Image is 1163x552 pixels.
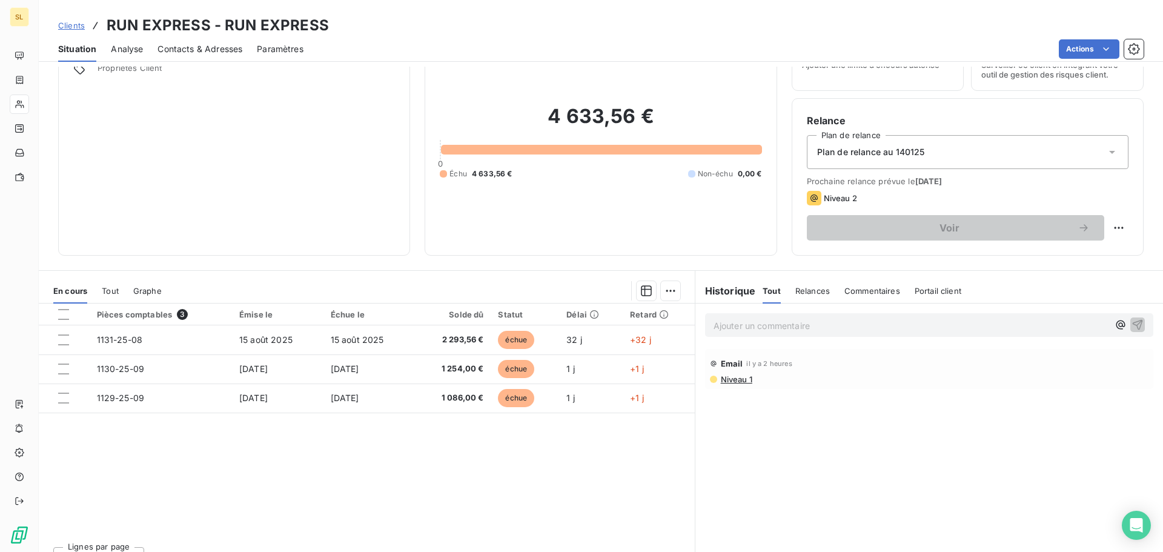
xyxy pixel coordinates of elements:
[422,392,483,404] span: 1 086,00 €
[10,525,29,545] img: Logo LeanPay
[58,19,85,32] a: Clients
[58,21,85,30] span: Clients
[102,286,119,296] span: Tout
[807,176,1128,186] span: Prochaine relance prévue le
[721,359,743,368] span: Email
[10,7,29,27] div: SL
[630,310,688,319] div: Retard
[331,364,359,374] span: [DATE]
[257,43,303,55] span: Paramètres
[738,168,762,179] span: 0,00 €
[440,104,761,141] h2: 4 633,56 €
[422,363,483,375] span: 1 254,00 €
[807,215,1104,241] button: Voir
[566,364,574,374] span: 1 j
[915,286,961,296] span: Portail client
[498,310,552,319] div: Statut
[438,159,443,168] span: 0
[498,331,534,349] span: échue
[97,334,143,345] span: 1131-25-08
[844,286,900,296] span: Commentaires
[331,310,408,319] div: Échue le
[58,43,96,55] span: Situation
[239,364,268,374] span: [DATE]
[239,334,293,345] span: 15 août 2025
[498,360,534,378] span: échue
[157,43,242,55] span: Contacts & Adresses
[824,193,857,203] span: Niveau 2
[331,393,359,403] span: [DATE]
[720,374,752,384] span: Niveau 1
[821,223,1078,233] span: Voir
[498,389,534,407] span: échue
[763,286,781,296] span: Tout
[239,310,316,319] div: Émise le
[111,43,143,55] span: Analyse
[817,146,925,158] span: Plan de relance au 140125
[422,334,483,346] span: 2 293,56 €
[746,360,792,367] span: il y a 2 heures
[695,284,756,298] h6: Historique
[449,168,467,179] span: Échu
[807,113,1128,128] h6: Relance
[630,364,644,374] span: +1 j
[795,286,830,296] span: Relances
[566,393,574,403] span: 1 j
[981,60,1133,79] span: Surveiller ce client en intégrant votre outil de gestion des risques client.
[107,15,329,36] h3: RUN EXPRESS - RUN EXPRESS
[1122,511,1151,540] div: Open Intercom Messenger
[566,310,615,319] div: Délai
[472,168,512,179] span: 4 633,56 €
[1059,39,1119,59] button: Actions
[698,168,733,179] span: Non-échu
[239,393,268,403] span: [DATE]
[53,286,87,296] span: En cours
[915,176,943,186] span: [DATE]
[97,393,145,403] span: 1129-25-09
[566,334,582,345] span: 32 j
[97,364,145,374] span: 1130-25-09
[630,393,644,403] span: +1 j
[630,334,651,345] span: +32 j
[133,286,162,296] span: Graphe
[422,310,483,319] div: Solde dû
[331,334,384,345] span: 15 août 2025
[97,309,225,320] div: Pièces comptables
[98,63,395,80] span: Propriétés Client
[177,309,188,320] span: 3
